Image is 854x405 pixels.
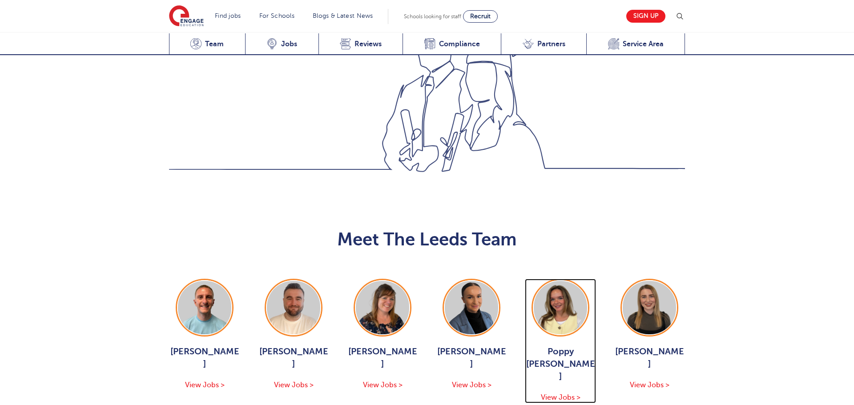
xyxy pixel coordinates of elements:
img: Chris Rushton [267,281,320,334]
img: George Dignam [178,281,231,334]
span: View Jobs > [452,381,491,389]
a: Service Area [586,33,685,55]
a: [PERSON_NAME] View Jobs > [347,279,418,391]
a: Partners [501,33,586,55]
a: Recruit [463,10,498,23]
img: Poppy Burnside [534,281,587,334]
span: Team [205,40,224,48]
span: View Jobs > [185,381,225,389]
span: Jobs [281,40,297,48]
span: View Jobs > [274,381,314,389]
span: [PERSON_NAME] [436,345,507,370]
a: Blogs & Latest News [313,12,373,19]
a: Compliance [403,33,501,55]
a: Sign up [626,10,665,23]
h2: Meet The Leeds Team [169,229,685,250]
span: Poppy [PERSON_NAME] [525,345,596,383]
img: Joanne Wright [356,281,409,334]
span: Compliance [439,40,480,48]
span: Recruit [470,13,491,20]
a: Find jobs [215,12,241,19]
a: For Schools [259,12,294,19]
img: Layla McCosker [623,281,676,334]
span: Partners [537,40,565,48]
span: View Jobs > [541,393,580,401]
a: [PERSON_NAME] View Jobs > [258,279,329,391]
a: Jobs [245,33,318,55]
a: [PERSON_NAME] View Jobs > [614,279,685,391]
span: [PERSON_NAME] [169,345,240,370]
img: Engage Education [169,5,204,28]
span: Schools looking for staff [404,13,461,20]
img: Holly Johnson [445,281,498,334]
span: Reviews [354,40,382,48]
a: Poppy [PERSON_NAME] View Jobs > [525,279,596,403]
span: Service Area [623,40,664,48]
a: [PERSON_NAME] View Jobs > [436,279,507,391]
a: Team [169,33,245,55]
a: [PERSON_NAME] View Jobs > [169,279,240,391]
span: View Jobs > [630,381,669,389]
a: Reviews [318,33,403,55]
span: [PERSON_NAME] [258,345,329,370]
span: View Jobs > [363,381,403,389]
span: [PERSON_NAME] [614,345,685,370]
span: [PERSON_NAME] [347,345,418,370]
